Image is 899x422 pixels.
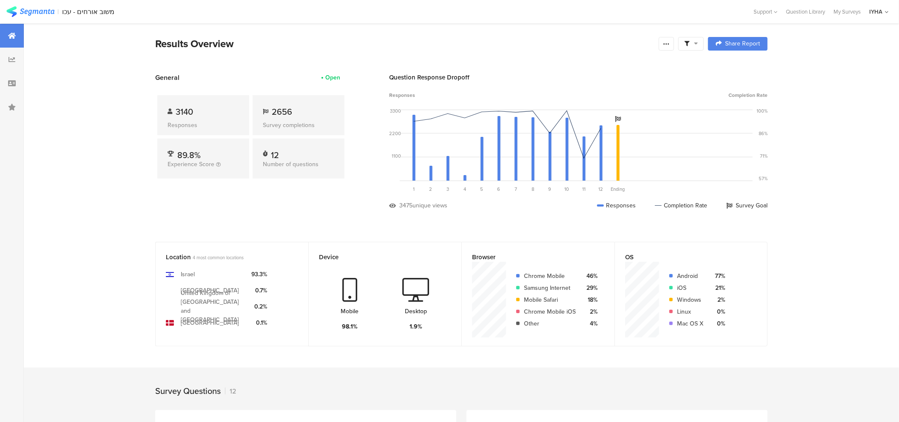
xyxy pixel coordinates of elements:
div: 2% [710,295,725,304]
div: 1100 [392,153,401,159]
div: Windows [677,295,703,304]
div: iOS [677,283,703,292]
div: Browser [472,252,590,262]
span: 12 [599,186,603,193]
div: Ending [609,186,626,193]
div: 2200 [389,130,401,137]
span: Responses [389,91,415,99]
span: 6 [498,186,501,193]
div: Mac OS X [677,319,703,328]
span: 7 [515,186,517,193]
span: Number of questions [263,160,319,169]
div: Device [319,252,437,262]
span: 4 most common locations [193,254,244,261]
a: My Surveys [829,8,865,16]
span: 4 [464,186,466,193]
div: Location [166,252,284,262]
div: 21% [710,283,725,292]
div: Mobile Safari [524,295,576,304]
div: Support [754,5,777,18]
div: Question Response Dropoff [389,73,768,82]
span: 2 [430,186,432,193]
div: 3300 [390,108,401,114]
span: 5 [481,186,484,193]
div: Responses [168,121,239,130]
div: IYHA [869,8,882,16]
span: 89.8% [177,149,201,161]
span: 3140 [176,105,193,118]
div: Mobile [341,307,359,316]
div: 77% [710,272,725,280]
div: Results Overview [155,36,654,51]
img: segmanta logo [6,6,54,17]
i: Survey Goal [615,116,621,122]
div: Linux [677,307,703,316]
div: 71% [760,153,768,159]
div: 0.7% [251,286,267,295]
span: Experience Score [168,160,214,169]
span: 2656 [272,105,292,118]
div: Desktop [405,307,427,316]
div: Samsung Internet [524,283,576,292]
div: United Kingdom of [GEOGRAPHIC_DATA] and [GEOGRAPHIC_DATA] [181,289,245,324]
a: Question Library [782,8,829,16]
div: Survey completions [263,121,334,130]
div: 46% [583,272,597,280]
div: 0.1% [251,318,267,327]
span: 8 [532,186,534,193]
div: 29% [583,283,597,292]
div: | [58,7,59,17]
div: 0.2% [251,302,267,311]
div: Chrome Mobile [524,272,576,280]
div: Completion Rate [655,201,707,210]
div: [GEOGRAPHIC_DATA] [181,286,239,295]
span: Share Report [725,41,760,47]
div: [GEOGRAPHIC_DATA] [181,318,239,327]
span: 1 [413,186,415,193]
div: 2% [583,307,597,316]
div: Open [325,73,340,82]
span: 10 [565,186,569,193]
div: 0% [710,307,725,316]
div: 100% [757,108,768,114]
div: Survey Questions [155,385,221,397]
div: 86% [759,130,768,137]
div: OS [625,252,743,262]
span: 3 [447,186,449,193]
div: 3475 [399,201,413,210]
div: 4% [583,319,597,328]
span: 9 [549,186,552,193]
div: 93.3% [251,270,267,279]
div: Survey Goal [726,201,768,210]
div: 18% [583,295,597,304]
div: Israel [181,270,195,279]
div: 12 [271,149,279,157]
div: unique views [413,201,447,210]
span: General [155,73,179,82]
div: 1.9% [410,322,422,331]
div: משוב אורחים - עכו [63,8,115,16]
span: Completion Rate [728,91,768,99]
div: 98.1% [342,322,358,331]
div: Chrome Mobile iOS [524,307,576,316]
div: Android [677,272,703,280]
div: 57% [759,175,768,182]
div: 0% [710,319,725,328]
div: Other [524,319,576,328]
div: 12 [225,386,236,396]
div: Responses [597,201,636,210]
span: 11 [582,186,586,193]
